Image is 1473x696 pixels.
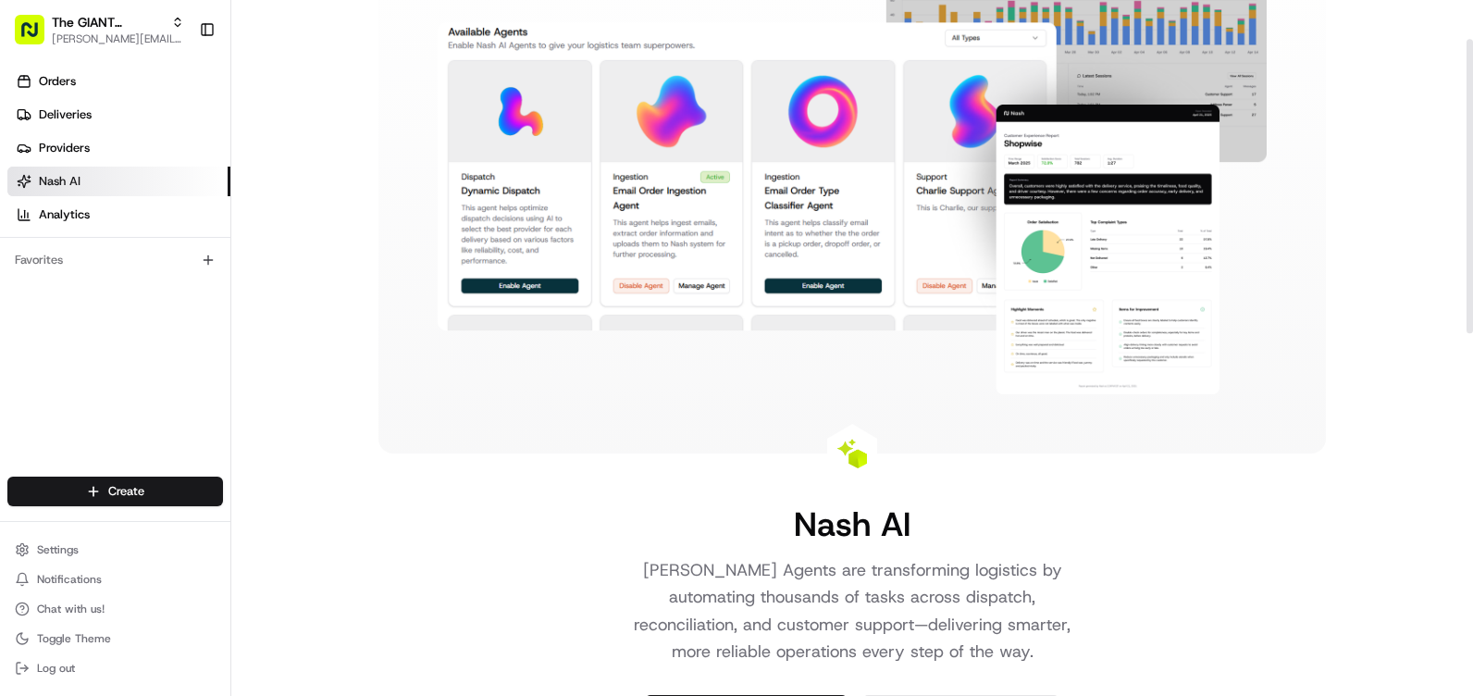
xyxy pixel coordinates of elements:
[19,74,337,104] p: Welcome 👋
[39,206,90,223] span: Analytics
[37,572,102,587] span: Notifications
[7,167,230,196] a: Nash AI
[63,177,303,195] div: Start new chat
[315,182,337,205] button: Start new chat
[37,542,79,557] span: Settings
[39,73,76,90] span: Orders
[130,313,224,328] a: Powered byPylon
[7,7,192,52] button: The GIANT Company[PERSON_NAME][EMAIL_ADDRESS][PERSON_NAME][DOMAIN_NAME]
[63,195,234,210] div: We're available if you need us!
[615,557,1089,665] p: [PERSON_NAME] Agents are transforming logistics by automating thousands of tasks across dispatch,...
[37,631,111,646] span: Toggle Theme
[837,439,867,468] img: Nash AI Logo
[7,133,230,163] a: Providers
[184,314,224,328] span: Pylon
[7,200,230,230] a: Analytics
[7,626,223,652] button: Toggle Theme
[11,261,149,294] a: 📗Knowledge Base
[19,270,33,285] div: 📗
[19,177,52,210] img: 1736555255976-a54dd68f-1ca7-489b-9aae-adbdc363a1c4
[7,100,230,130] a: Deliveries
[175,268,297,287] span: API Documentation
[39,140,90,156] span: Providers
[52,31,184,46] button: [PERSON_NAME][EMAIL_ADDRESS][PERSON_NAME][DOMAIN_NAME]
[7,566,223,592] button: Notifications
[37,268,142,287] span: Knowledge Base
[7,477,223,506] button: Create
[37,602,105,616] span: Chat with us!
[39,106,92,123] span: Deliveries
[108,483,144,500] span: Create
[149,261,304,294] a: 💻API Documentation
[7,596,223,622] button: Chat with us!
[7,537,223,563] button: Settings
[7,67,230,96] a: Orders
[156,270,171,285] div: 💻
[794,505,910,542] h1: Nash AI
[7,245,223,275] div: Favorites
[37,661,75,676] span: Log out
[19,19,56,56] img: Nash
[7,655,223,681] button: Log out
[48,119,305,139] input: Clear
[52,13,164,31] button: The GIANT Company
[39,173,80,190] span: Nash AI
